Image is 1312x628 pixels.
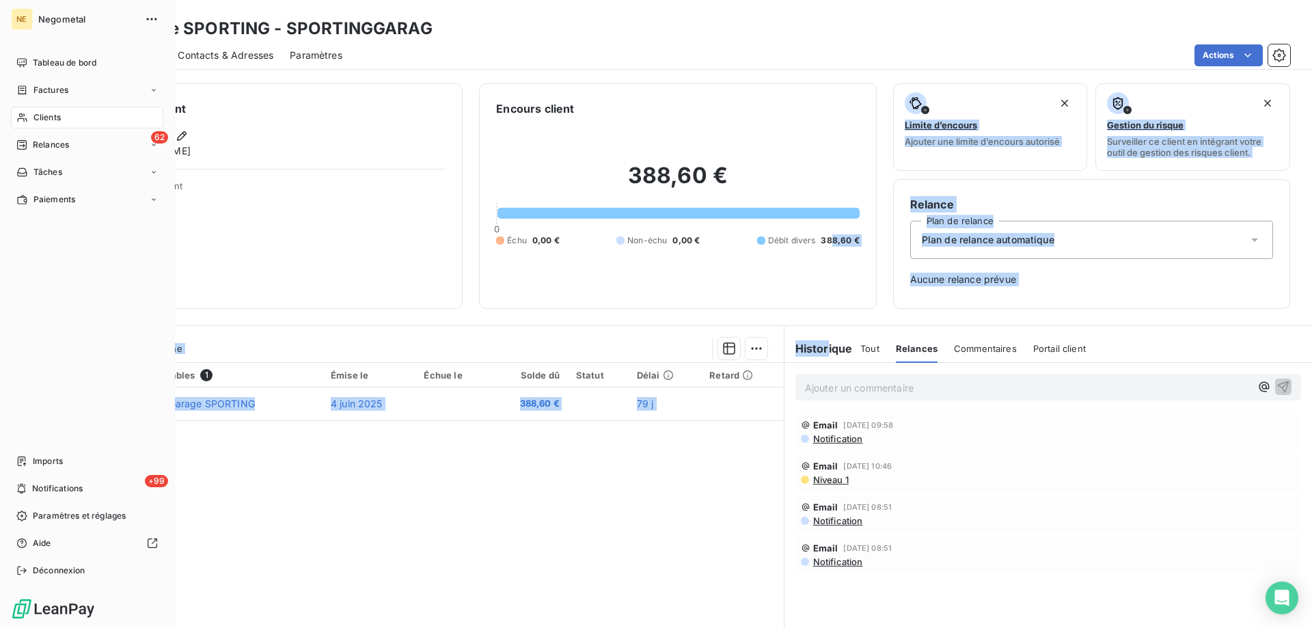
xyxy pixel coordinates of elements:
[33,193,75,206] span: Paiements
[145,475,168,487] span: +99
[496,100,574,117] h6: Encours client
[813,461,838,472] span: Email
[33,455,63,467] span: Imports
[910,196,1273,213] h6: Relance
[576,370,620,381] div: Statut
[813,420,838,431] span: Email
[910,273,1273,286] span: Aucune relance prévue
[1107,120,1184,131] span: Gestion du risque
[893,83,1088,171] button: Limite d’encoursAjouter une limite d’encours autorisé
[843,462,892,470] span: [DATE] 10:46
[812,515,863,526] span: Notification
[33,111,61,124] span: Clients
[11,189,163,210] a: Paiements
[507,234,527,247] span: Échu
[637,370,693,381] div: Délai
[784,340,853,357] h6: Historique
[38,14,137,25] span: Negometal
[110,180,446,200] span: Propriétés Client
[11,52,163,74] a: Tableau de bord
[709,370,775,381] div: Retard
[843,421,893,429] span: [DATE] 09:58
[896,343,938,354] span: Relances
[11,79,163,101] a: Factures
[110,369,314,381] div: Pièces comptables
[11,450,163,472] a: Imports
[11,505,163,527] a: Paramètres et réglages
[1095,83,1290,171] button: Gestion du risqueSurveiller ce client en intégrant votre outil de gestion des risques client.
[627,234,667,247] span: Non-échu
[768,234,816,247] span: Débit divers
[843,503,892,511] span: [DATE] 08:51
[821,234,859,247] span: 388,60 €
[11,598,96,620] img: Logo LeanPay
[812,474,849,485] span: Niveau 1
[33,537,51,549] span: Aide
[672,234,700,247] span: 0,00 €
[954,343,1017,354] span: Commentaires
[11,8,33,30] div: NE
[813,502,838,513] span: Email
[843,544,892,552] span: [DATE] 08:51
[812,556,863,567] span: Notification
[637,398,654,409] span: 79 j
[905,120,977,131] span: Limite d’encours
[331,370,407,381] div: Émise le
[33,139,69,151] span: Relances
[83,100,446,117] h6: Informations client
[499,370,560,381] div: Solde dû
[11,161,163,183] a: Tâches
[151,131,168,144] span: 62
[860,343,879,354] span: Tout
[496,162,859,203] h2: 388,60 €
[290,49,342,62] span: Paramètres
[1033,343,1086,354] span: Portail client
[120,16,433,41] h3: Garage SPORTING - SPORTINGGARAG
[11,107,163,128] a: Clients
[1107,136,1279,158] span: Surveiller ce client en intégrant votre outil de gestion des risques client.
[178,49,273,62] span: Contacts & Adresses
[532,234,560,247] span: 0,00 €
[905,136,1060,147] span: Ajouter une limite d’encours autorisé
[33,510,126,522] span: Paramètres et réglages
[33,84,68,96] span: Factures
[1266,582,1298,614] div: Open Intercom Messenger
[33,57,96,69] span: Tableau de bord
[813,543,838,554] span: Email
[499,397,560,411] span: 388,60 €
[110,398,255,409] span: REJET PREL Garage SPORTING
[11,532,163,554] a: Aide
[1194,44,1263,66] button: Actions
[331,398,383,409] span: 4 juin 2025
[32,482,83,495] span: Notifications
[812,433,863,444] span: Notification
[33,166,62,178] span: Tâches
[922,233,1054,247] span: Plan de relance automatique
[33,564,85,577] span: Déconnexion
[494,223,500,234] span: 0
[11,134,163,156] a: 62Relances
[200,369,213,381] span: 1
[424,370,482,381] div: Échue le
